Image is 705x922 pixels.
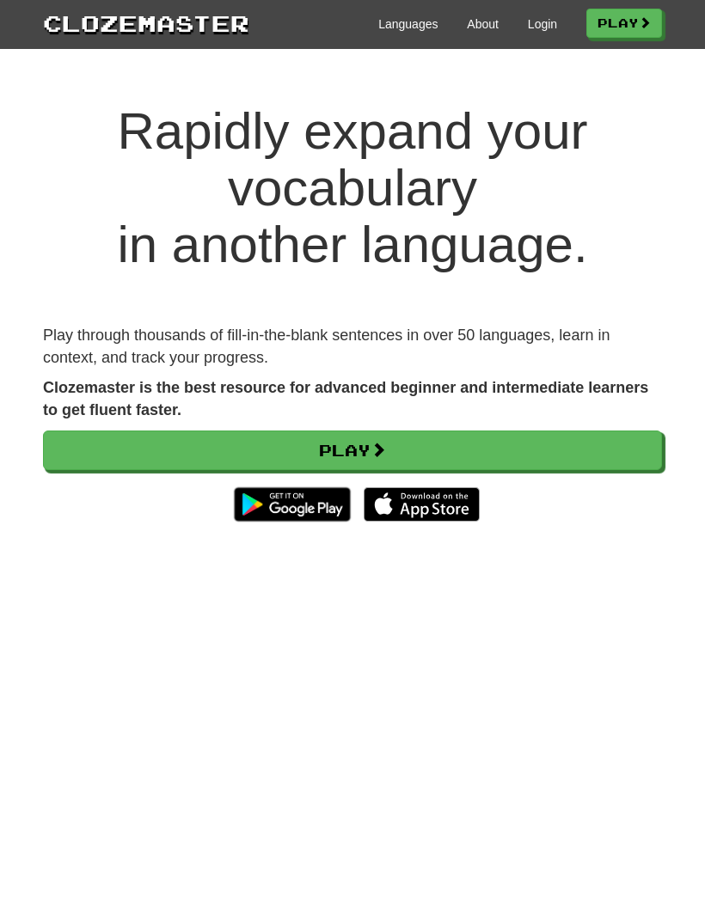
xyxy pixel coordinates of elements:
[364,487,480,522] img: Download_on_the_App_Store_Badge_US-UK_135x40-25178aeef6eb6b83b96f5f2d004eda3bffbb37122de64afbaef7...
[43,325,662,369] p: Play through thousands of fill-in-the-blank sentences in over 50 languages, learn in context, and...
[43,379,648,418] strong: Clozemaster is the best resource for advanced beginner and intermediate learners to get fluent fa...
[43,7,249,39] a: Clozemaster
[225,479,359,530] img: Get it on Google Play
[528,15,557,33] a: Login
[378,15,438,33] a: Languages
[43,430,662,470] a: Play
[467,15,499,33] a: About
[586,9,662,38] a: Play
